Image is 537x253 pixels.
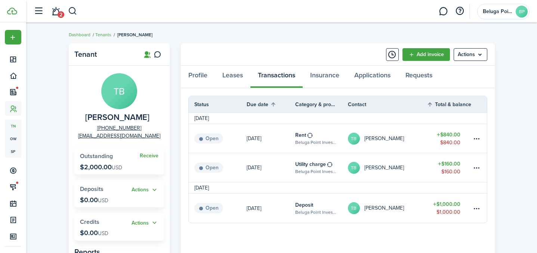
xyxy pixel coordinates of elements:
[453,5,466,18] button: Open resource center
[189,114,215,122] td: [DATE]
[427,153,472,182] a: $160.00$160.00
[436,208,460,216] table-amount-description: $1,000.00
[347,66,398,88] a: Applications
[5,145,21,158] a: sp
[427,194,472,223] a: $1,000.00$1,000.00
[132,186,158,194] button: Actions
[7,7,17,15] img: TenantCloud
[348,202,360,214] avatar-text: TB
[437,131,460,139] table-amount-title: $840.00
[386,48,399,61] button: Timeline
[74,50,134,59] panel-main-title: Tenant
[97,124,141,132] a: [PHONE_NUMBER]
[80,229,108,237] p: $0.00
[95,31,111,38] a: Tenants
[189,194,247,223] a: Open
[454,48,487,61] menu-btn: Actions
[194,203,223,213] status: Open
[215,66,250,88] a: Leases
[189,124,247,153] a: Open
[438,160,460,168] table-amount-title: $160.00
[348,124,427,153] a: TB[PERSON_NAME]
[295,139,337,146] table-subtitle: Beluga Point Investments LLC - [GEOGRAPHIC_DATA], Unit 1205
[80,152,113,160] span: Outstanding
[181,66,215,88] a: Profile
[132,219,158,227] button: Open menu
[454,48,487,61] button: Open menu
[31,4,46,18] button: Open sidebar
[295,124,348,153] a: RentBeluga Point Investments LLC - [GEOGRAPHIC_DATA], Unit 1205
[348,194,427,223] a: TB[PERSON_NAME]
[436,2,450,21] a: Messaging
[140,153,158,159] a: Receive
[69,31,90,38] a: Dashboard
[247,100,295,109] th: Sort
[132,186,158,194] button: Open menu
[85,113,149,122] span: Tily Bohannan
[5,132,21,145] a: ow
[80,163,122,171] p: $2,000.00
[348,133,360,145] avatar-text: TB
[295,201,313,209] table-info-title: Deposit
[194,133,223,144] status: Open
[68,5,77,18] button: Search
[80,196,108,204] p: $0.00
[98,197,108,204] span: USD
[398,66,440,88] a: Requests
[348,101,427,108] th: Contact
[189,153,247,182] a: Open
[49,2,63,21] a: Notifications
[132,219,158,227] button: Actions
[441,168,460,176] table-amount-description: $160.00
[427,124,472,153] a: $840.00$840.00
[80,217,99,226] span: Credits
[189,101,247,108] th: Status
[78,132,160,140] a: [EMAIL_ADDRESS][DOMAIN_NAME]
[98,229,108,237] span: USD
[194,163,223,173] status: Open
[364,136,404,142] table-profile-info-text: [PERSON_NAME]
[247,194,295,223] a: [DATE]
[247,164,261,172] p: [DATE]
[247,153,295,182] a: [DATE]
[101,73,137,109] avatar-text: TB
[112,164,122,172] span: USD
[295,101,348,108] th: Category & property
[58,11,64,18] span: 2
[364,165,404,171] table-profile-info-text: [PERSON_NAME]
[189,184,215,192] td: [DATE]
[295,209,337,216] table-subtitle: Beluga Point Investments LLC - [GEOGRAPHIC_DATA], Unit 1205
[295,194,348,223] a: DepositBeluga Point Investments LLC - [GEOGRAPHIC_DATA], Unit 1205
[440,139,460,146] table-amount-description: $840.00
[247,135,261,142] p: [DATE]
[247,124,295,153] a: [DATE]
[80,185,104,193] span: Deposits
[295,160,326,168] table-info-title: Utility charge
[483,9,513,14] span: Beluga Point Investments LLC
[247,204,261,212] p: [DATE]
[364,205,404,211] table-profile-info-text: [PERSON_NAME]
[5,30,21,44] button: Open menu
[516,6,528,18] avatar-text: BP
[348,153,427,182] a: TB[PERSON_NAME]
[117,31,152,38] span: [PERSON_NAME]
[402,48,450,61] a: Add invoice
[427,100,472,109] th: Sort
[348,162,360,174] avatar-text: TB
[295,153,348,182] a: Utility chargeBeluga Point Investments LLC - [GEOGRAPHIC_DATA], Unit 1205
[433,200,460,208] table-amount-title: $1,000.00
[295,131,306,139] table-info-title: Rent
[295,168,337,175] table-subtitle: Beluga Point Investments LLC - [GEOGRAPHIC_DATA], Unit 1205
[5,120,21,132] a: tn
[303,66,347,88] a: Insurance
